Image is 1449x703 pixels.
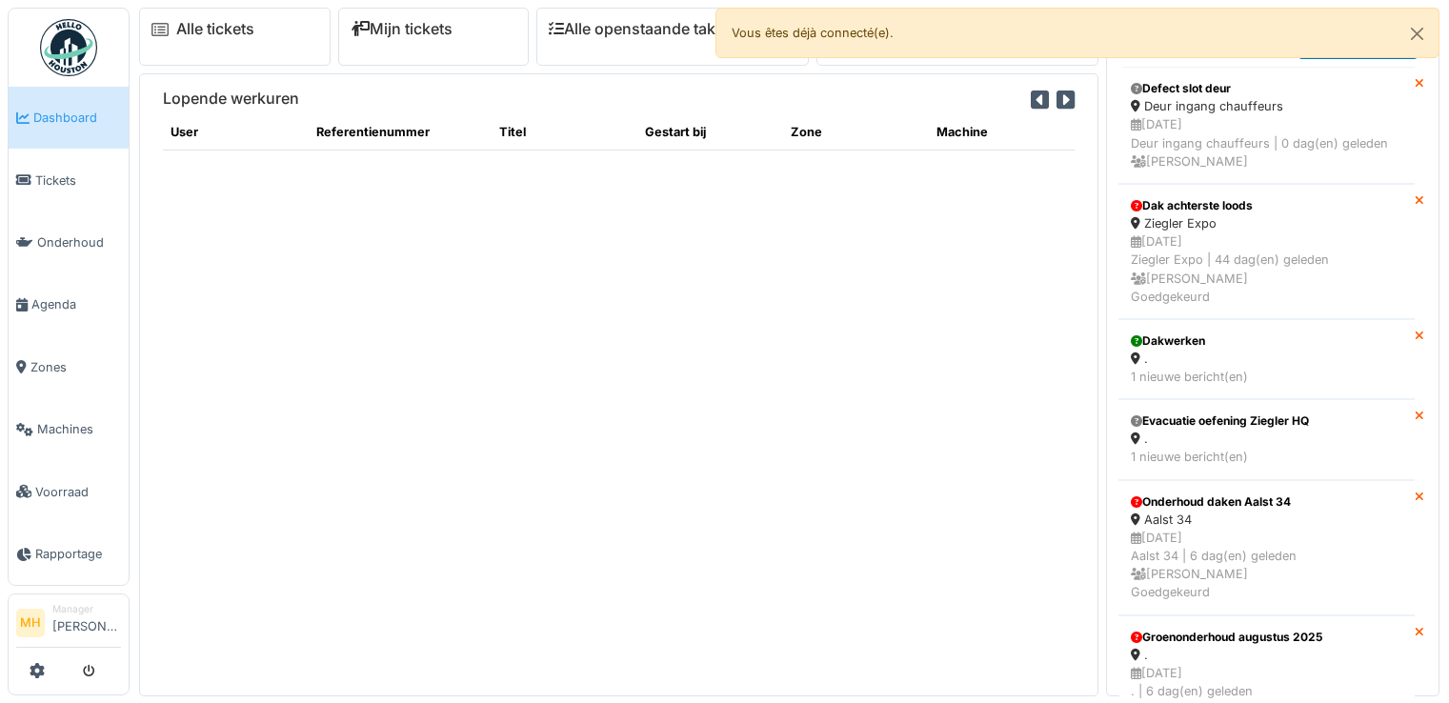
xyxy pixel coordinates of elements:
div: Groenonderhoud augustus 2025 [1131,629,1402,646]
a: Evacuatie oefening Ziegler HQ . 1 nieuwe bericht(en) [1118,399,1415,479]
img: Badge_color-CXgf-gQk.svg [40,19,97,76]
div: Aalst 34 [1131,511,1402,529]
th: Titel [492,115,637,150]
a: Zones [9,336,129,398]
div: Vous êtes déjà connecté(e). [715,8,1440,58]
div: Ziegler Expo [1131,214,1402,232]
span: Machines [37,420,121,438]
div: Dak achterste loods [1131,197,1402,214]
a: Dashboard [9,87,129,149]
div: 1 nieuwe bericht(en) [1131,448,1402,466]
div: . [1131,430,1402,448]
a: Mijn tickets [351,20,453,38]
a: Alle tickets [176,20,254,38]
span: Rapportage [35,545,121,563]
div: 1 nieuwe bericht(en) [1131,368,1402,386]
th: Machine [929,115,1075,150]
div: . [1131,350,1402,368]
div: [DATE] Aalst 34 | 6 dag(en) geleden [PERSON_NAME] Goedgekeurd [1131,529,1402,602]
a: Alle openstaande taken [549,20,734,38]
span: Zones [30,358,121,376]
span: Agenda [31,295,121,313]
a: Agenda [9,273,129,335]
a: Machines [9,398,129,460]
div: Onderhoud daken Aalst 34 [1131,493,1402,511]
span: Onderhoud [37,233,121,251]
li: [PERSON_NAME] [52,602,121,643]
div: Evacuatie oefening Ziegler HQ [1131,412,1402,430]
a: Onderhoud daken Aalst 34 Aalst 34 [DATE]Aalst 34 | 6 dag(en) geleden [PERSON_NAME]Goedgekeurd [1118,480,1415,615]
a: Tickets [9,149,129,211]
th: Referentienummer [309,115,491,150]
a: Onderhoud [9,211,129,273]
th: Gestart bij [637,115,783,150]
div: . [1131,646,1402,664]
div: [DATE] Ziegler Expo | 44 dag(en) geleden [PERSON_NAME] Goedgekeurd [1131,232,1402,306]
span: translation missing: nl.shared.user [171,125,198,139]
th: Zone [783,115,929,150]
a: Dakwerken . 1 nieuwe bericht(en) [1118,319,1415,399]
span: Dashboard [33,109,121,127]
span: Voorraad [35,483,121,501]
div: Manager [52,602,121,616]
button: Close [1396,9,1439,59]
div: Defect slot deur [1131,80,1402,97]
li: MH [16,609,45,637]
div: [DATE] Deur ingang chauffeurs | 0 dag(en) geleden [PERSON_NAME] [1131,115,1402,171]
a: Voorraad [9,460,129,522]
a: MH Manager[PERSON_NAME] [16,602,121,648]
h6: Lopende werkuren [163,90,299,108]
a: Rapportage [9,523,129,585]
div: Dakwerken [1131,332,1402,350]
a: Dak achterste loods Ziegler Expo [DATE]Ziegler Expo | 44 dag(en) geleden [PERSON_NAME]Goedgekeurd [1118,184,1415,319]
span: Tickets [35,171,121,190]
div: Deur ingang chauffeurs [1131,97,1402,115]
a: Defect slot deur Deur ingang chauffeurs [DATE]Deur ingang chauffeurs | 0 dag(en) geleden [PERSON_... [1118,67,1415,184]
